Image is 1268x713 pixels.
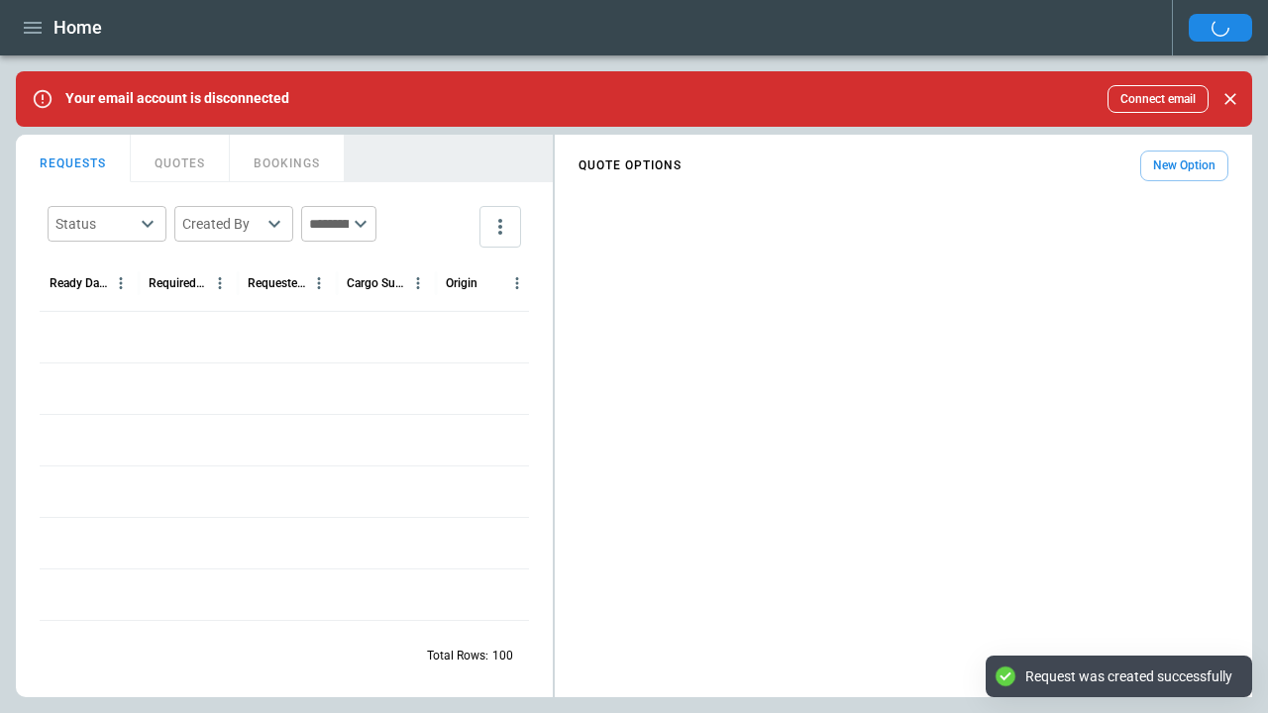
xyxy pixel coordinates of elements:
[248,276,306,290] div: Requested Route
[1216,77,1244,121] div: dismiss
[149,276,207,290] div: Required Date & Time (UTC+03:00)
[207,270,233,296] button: Required Date & Time (UTC+03:00) column menu
[1025,667,1232,685] div: Request was created successfully
[555,143,1252,189] div: scrollable content
[55,214,135,234] div: Status
[579,161,682,170] h4: QUOTE OPTIONS
[50,276,108,290] div: Ready Date & Time (UTC+03:00)
[306,270,332,296] button: Requested Route column menu
[182,214,262,234] div: Created By
[446,276,477,290] div: Origin
[347,276,405,290] div: Cargo Summary
[427,648,488,664] p: Total Rows:
[479,206,521,248] button: more
[405,270,431,296] button: Cargo Summary column menu
[131,135,230,182] button: QUOTES
[1216,85,1244,113] button: Close
[504,270,530,296] button: Origin column menu
[492,648,513,664] p: 100
[53,16,102,40] h1: Home
[16,135,131,182] button: REQUESTS
[1108,85,1209,113] button: Connect email
[230,135,345,182] button: BOOKINGS
[108,270,134,296] button: Ready Date & Time (UTC+03:00) column menu
[1140,151,1228,181] button: New Option
[65,90,289,107] p: Your email account is disconnected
